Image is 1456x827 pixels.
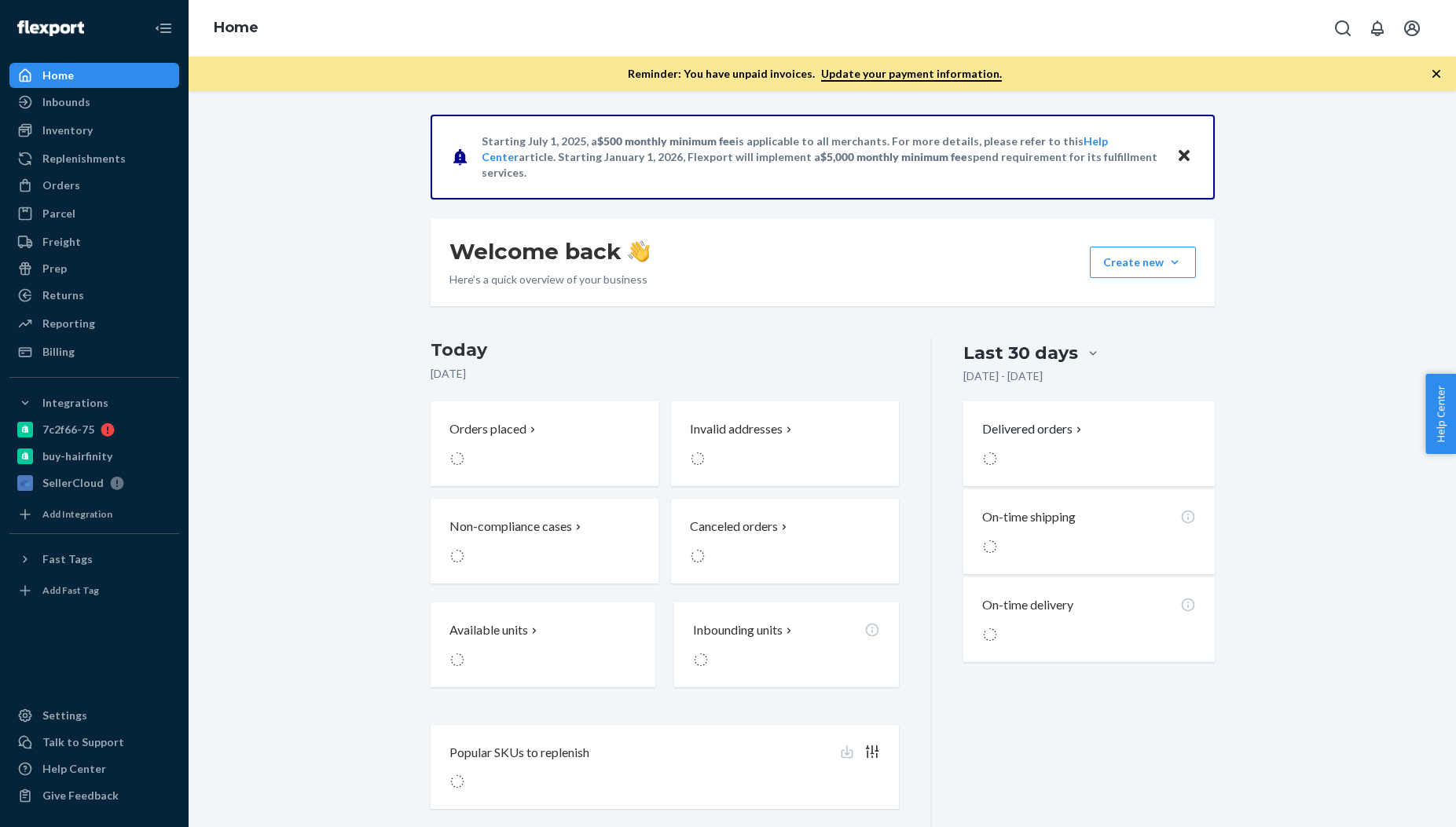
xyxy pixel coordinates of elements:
div: Fast Tags [42,551,93,567]
a: SellerCloud [9,470,179,496]
button: Open Search Box [1327,13,1359,44]
img: Flexport logo [17,20,84,36]
a: Parcel [9,201,179,226]
a: Help Center [9,756,179,781]
div: Last 30 days [963,341,1078,365]
a: Orders [9,173,179,198]
a: Returns [9,283,179,308]
div: Add Fast Tag [42,584,99,597]
a: buy-hairfinity [9,444,179,469]
div: Reporting [42,316,95,331]
ol: breadcrumbs [201,5,271,51]
div: Settings [42,708,87,723]
a: Add Fast Tag [9,578,179,603]
a: Update your payment information. [821,67,1002,82]
div: buy-hairfinity [42,448,112,464]
button: Available units [431,602,655,687]
div: SellerCloud [42,475,104,491]
p: On-time shipping [982,508,1076,526]
button: Create new [1090,247,1196,278]
a: Freight [9,229,179,254]
img: hand-wave emoji [628,240,650,262]
div: Add Integration [42,507,112,521]
p: Starting July 1, 2025, a is applicable to all merchants. For more details, please refer to this a... [482,134,1161,181]
a: Inbounds [9,90,179,115]
button: Canceled orders [671,499,899,584]
a: Prep [9,256,179,281]
button: Open notifications [1362,13,1393,44]
div: Inbounds [42,94,90,110]
h3: Today [431,338,900,363]
a: Home [9,63,179,88]
div: Talk to Support [42,734,124,750]
p: Reminder: You have unpaid invoices. [628,66,1002,82]
p: On-time delivery [982,596,1073,614]
button: Non-compliance cases [431,499,658,584]
p: Invalid addresses [690,420,783,438]
p: Non-compliance cases [449,518,572,536]
div: Home [42,68,74,83]
button: Inbounding units [674,602,899,687]
a: Home [214,19,259,36]
a: Billing [9,339,179,364]
button: Integrations [9,390,179,415]
div: Returns [42,287,84,303]
a: Reporting [9,311,179,336]
p: Available units [449,621,528,639]
div: Parcel [42,206,75,221]
button: Close Navigation [148,13,179,44]
p: Here’s a quick overview of your business [449,272,650,287]
button: Give Feedback [9,783,179,808]
a: Settings [9,703,179,728]
span: $500 monthly minimum fee [597,134,735,148]
a: Inventory [9,118,179,143]
div: Help Center [42,761,106,777]
p: Popular SKUs to replenish [449,744,589,762]
button: Fast Tags [9,547,179,572]
button: Open account menu [1396,13,1428,44]
span: $5,000 monthly minimum fee [820,150,967,163]
p: [DATE] [431,366,900,382]
div: 7c2f66-75 [42,422,94,437]
a: Replenishments [9,146,179,171]
a: Add Integration [9,502,179,527]
button: Invalid addresses [671,401,899,486]
button: Help Center [1425,374,1456,454]
h1: Welcome back [449,237,650,265]
button: Delivered orders [982,420,1085,438]
div: Integrations [42,395,108,411]
div: Inventory [42,123,93,138]
div: Orders [42,177,80,193]
button: Orders placed [431,401,658,486]
a: 7c2f66-75 [9,417,179,442]
div: Give Feedback [42,788,119,803]
div: Freight [42,234,81,250]
button: Close [1174,145,1194,168]
p: Inbounding units [693,621,783,639]
p: Canceled orders [690,518,778,536]
p: Orders placed [449,420,526,438]
div: Prep [42,261,67,276]
p: [DATE] - [DATE] [963,368,1043,384]
div: Billing [42,344,75,360]
div: Replenishments [42,151,126,166]
button: Talk to Support [9,730,179,755]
